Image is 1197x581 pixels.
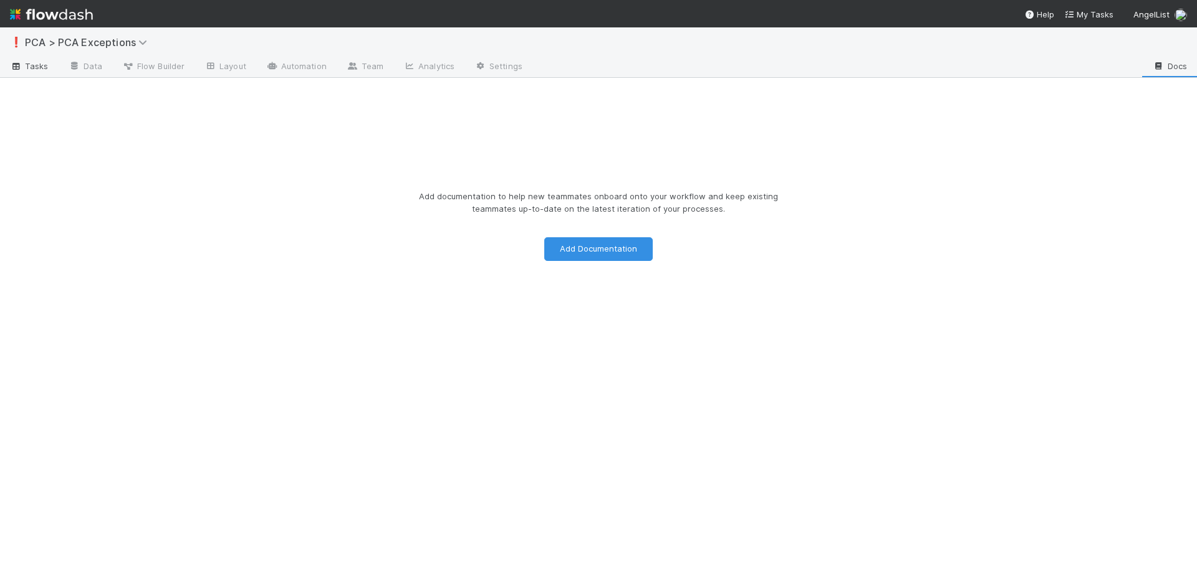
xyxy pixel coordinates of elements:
span: PCA > PCA Exceptions [25,36,153,49]
span: Tasks [10,60,49,72]
button: Add Documentation [544,237,653,261]
div: Help [1024,8,1054,21]
span: Flow Builder [122,60,185,72]
a: Layout [195,57,256,77]
a: Settings [464,57,532,77]
a: Docs [1143,57,1197,77]
p: Add documentation to help new teammates onboard onto your workflow and keep existing teammates up... [411,190,786,215]
span: ❗ [10,37,22,47]
span: AngelList [1133,9,1170,19]
a: My Tasks [1064,8,1113,21]
a: Automation [256,57,337,77]
img: avatar_d89a0a80-047e-40c9-bdc2-a2d44e645fd3.png [1175,9,1187,21]
a: Analytics [393,57,464,77]
span: My Tasks [1064,9,1113,19]
img: logo-inverted-e16ddd16eac7371096b0.svg [10,4,93,25]
a: Team [337,57,393,77]
a: Flow Builder [112,57,195,77]
a: Data [59,57,112,77]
